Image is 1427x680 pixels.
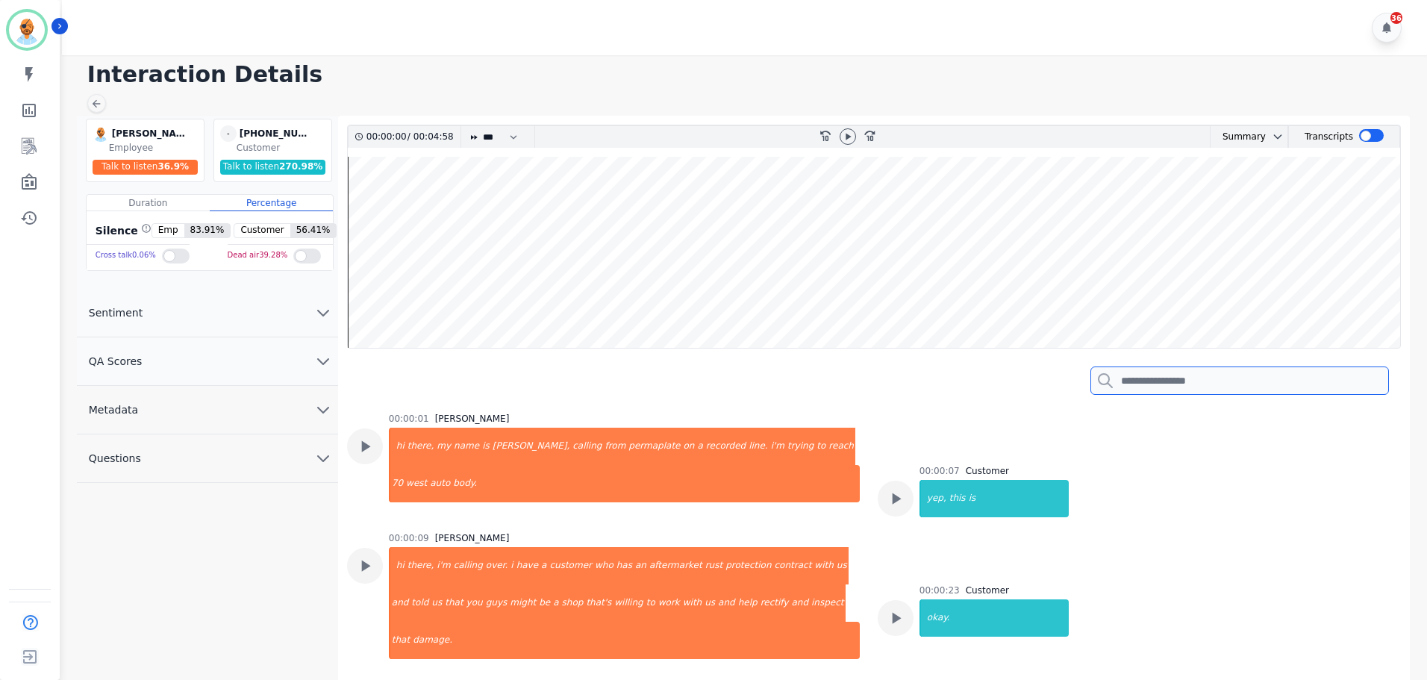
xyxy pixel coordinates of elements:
[430,584,443,622] div: us
[290,224,337,237] span: 56.41 %
[390,465,405,502] div: 70
[645,584,657,622] div: to
[234,224,290,237] span: Customer
[921,599,1069,637] div: okay.
[919,465,960,477] div: 00:00:07
[366,126,458,148] div: /
[152,224,184,237] span: Emp
[593,547,615,584] div: who
[109,142,201,154] div: Employee
[737,584,759,622] div: help
[603,428,627,465] div: from
[835,547,849,584] div: us
[634,547,648,584] div: an
[790,584,810,622] div: and
[810,584,846,622] div: inspect
[481,428,491,465] div: is
[491,428,572,465] div: [PERSON_NAME],
[314,449,332,467] svg: chevron down
[77,289,338,337] button: Sentiment chevron down
[405,465,428,502] div: west
[184,224,231,237] span: 83.91 %
[827,428,855,465] div: reach
[813,547,834,584] div: with
[237,142,328,154] div: Customer
[87,195,210,211] div: Duration
[540,547,548,584] div: a
[657,584,681,622] div: work
[389,532,429,544] div: 00:00:09
[96,245,156,266] div: Cross talk 0.06 %
[508,584,537,622] div: might
[435,413,510,425] div: [PERSON_NAME]
[561,584,585,622] div: shop
[484,547,509,584] div: over.
[452,465,860,502] div: body.
[314,304,332,322] svg: chevron down
[390,428,406,465] div: hi
[410,126,452,148] div: 00:04:58
[571,428,603,465] div: calling
[452,547,484,584] div: calling
[435,428,452,465] div: my
[77,337,338,386] button: QA Scores chevron down
[77,451,153,466] span: Questions
[1272,131,1284,143] svg: chevron down
[705,428,747,465] div: recorded
[314,352,332,370] svg: chevron down
[228,245,288,266] div: Dead air 39.28 %
[1266,131,1284,143] button: chevron down
[77,402,150,417] span: Metadata
[157,161,189,172] span: 36.9 %
[390,547,406,584] div: hi
[613,584,644,622] div: willing
[435,532,510,544] div: [PERSON_NAME]
[220,125,237,142] span: -
[627,428,681,465] div: permaplate
[314,401,332,419] svg: chevron down
[1390,12,1402,24] div: 36
[716,584,737,622] div: and
[112,125,187,142] div: [PERSON_NAME]
[552,584,560,622] div: a
[615,547,634,584] div: has
[389,413,429,425] div: 00:00:01
[515,547,540,584] div: have
[759,584,790,622] div: rectify
[452,428,481,465] div: name
[93,223,152,238] div: Silence
[77,305,154,320] span: Sentiment
[406,428,436,465] div: there,
[406,547,436,584] div: there,
[93,160,199,175] div: Talk to listen
[390,584,410,622] div: and
[1211,126,1266,148] div: Summary
[240,125,314,142] div: [PHONE_NUMBER]
[704,547,725,584] div: rust
[484,584,509,622] div: guys
[411,622,860,659] div: damage.
[747,428,769,465] div: line.
[682,428,696,465] div: on
[210,195,333,211] div: Percentage
[77,354,154,369] span: QA Scores
[584,584,613,622] div: that's
[428,465,452,502] div: auto
[786,428,815,465] div: trying
[220,160,326,175] div: Talk to listen
[648,547,704,584] div: aftermarket
[435,547,452,584] div: i'm
[509,547,514,584] div: i
[948,480,967,517] div: this
[966,584,1009,596] div: Customer
[77,434,338,483] button: Questions chevron down
[724,547,772,584] div: protection
[279,161,322,172] span: 270.98 %
[410,584,430,622] div: told
[773,547,814,584] div: contract
[548,547,593,584] div: customer
[681,584,703,622] div: with
[443,584,464,622] div: that
[966,465,1009,477] div: Customer
[366,126,408,148] div: 00:00:00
